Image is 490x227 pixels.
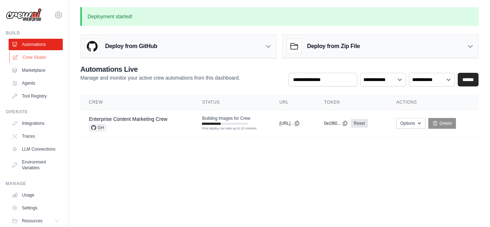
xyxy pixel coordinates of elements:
a: Reset [351,119,368,128]
span: Resources [22,218,42,224]
h2: Automations Live [80,64,240,74]
a: Automations [9,39,63,50]
a: Enterprise Content Marketing Crew [89,116,168,122]
th: Actions [388,95,479,110]
p: Deployment started! [80,7,479,26]
th: URL [271,95,316,110]
th: Status [193,95,270,110]
a: Agents [9,77,63,89]
a: Crew Studio [9,52,63,63]
p: Manage and monitor your active crew automations from this dashboard. [80,74,240,81]
button: 0e1f80... [324,120,348,126]
th: Crew [80,95,193,110]
div: Manage [6,181,63,186]
a: LLM Connections [9,143,63,155]
h3: Deploy from GitHub [105,42,157,51]
h3: Deploy from Zip File [307,42,360,51]
a: Tool Registry [9,90,63,102]
img: GitHub Logo [85,39,99,53]
div: First deploy can take up to 10 minutes [202,126,248,131]
a: Settings [9,202,63,214]
a: Integrations [9,118,63,129]
a: Usage [9,189,63,201]
div: Operate [6,109,63,115]
a: Traces [9,131,63,142]
span: GH [89,124,106,131]
a: Delete [428,118,456,129]
span: Building Images for Crew [202,115,250,121]
button: Options [396,118,425,129]
a: Marketplace [9,65,63,76]
th: Token [316,95,388,110]
div: Build [6,30,63,36]
a: Environment Variables [9,156,63,174]
button: Resources [9,215,63,227]
img: Logo [6,8,42,22]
